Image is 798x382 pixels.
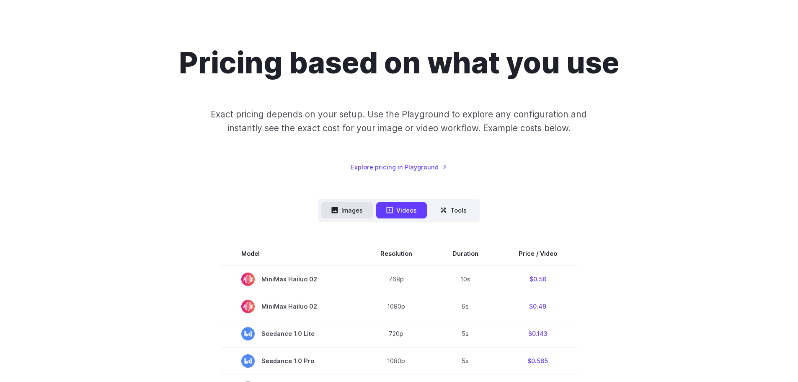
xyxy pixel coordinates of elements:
td: 720p [360,320,432,347]
td: 768p [360,265,432,293]
span: Seedance 1.0 Lite [241,327,340,340]
td: 1080p [360,293,432,320]
th: Model [221,242,360,265]
td: 5s [432,347,498,374]
td: 10s [432,265,498,293]
td: 5s [432,320,498,347]
td: $0.565 [498,347,577,374]
th: Duration [432,242,498,265]
span: MiniMax Hailuo 02 [241,273,340,286]
span: MiniMax Hailuo 02 [241,300,340,313]
button: Images [321,202,373,218]
td: $0.56 [498,265,577,293]
td: 1080p [360,347,432,374]
button: Videos [376,202,427,218]
span: Seedance 1.0 Pro [241,354,340,368]
button: Tools [430,202,477,218]
a: Explore pricing in Playground [351,162,447,172]
td: $0.49 [498,293,577,320]
th: Resolution [360,242,432,265]
h1: Pricing based on what you use [179,45,619,81]
td: 6s [432,293,498,320]
td: $0.143 [498,320,577,347]
th: Price / Video [498,242,577,265]
p: Exact pricing depends on your setup. Use the Playground to explore any configuration and instantl... [195,107,603,135]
